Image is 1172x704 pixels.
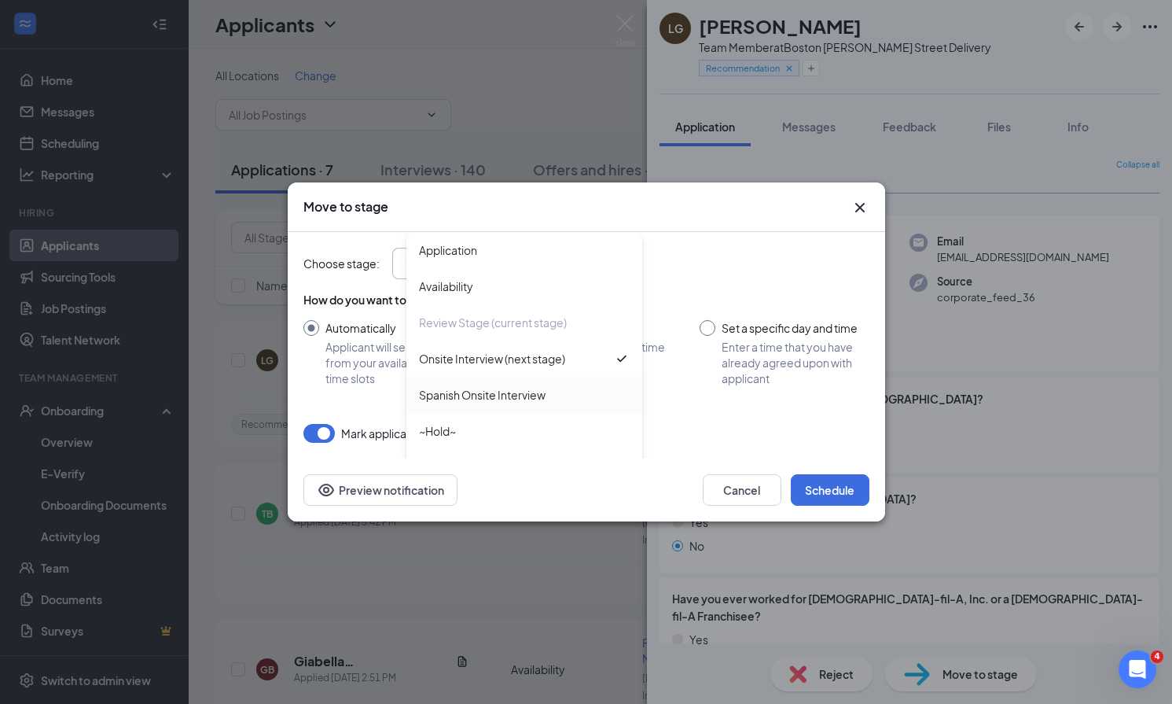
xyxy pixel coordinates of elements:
[1151,651,1163,663] span: 4
[303,292,869,308] div: How do you want to schedule time with the applicant?
[317,481,336,499] svg: Eye
[1119,651,1156,688] iframe: Intercom live chat
[851,198,869,217] svg: Cross
[419,350,565,367] div: Onsite Interview (next stage)
[303,474,457,506] button: Preview notificationEye
[303,198,388,216] h3: Move to stage
[419,386,546,404] div: Spanish Onsite Interview
[419,278,473,295] div: Availability
[419,314,567,331] div: Review Stage (current stage)
[703,474,781,506] button: Cancel
[851,198,869,217] button: Close
[303,255,380,272] span: Choose stage :
[419,241,477,259] div: Application
[341,424,593,443] span: Mark applicant(s) as Completed for Review Stage
[419,422,456,440] div: ~Hold~
[614,351,630,367] svg: Checkmark
[791,474,869,506] button: Schedule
